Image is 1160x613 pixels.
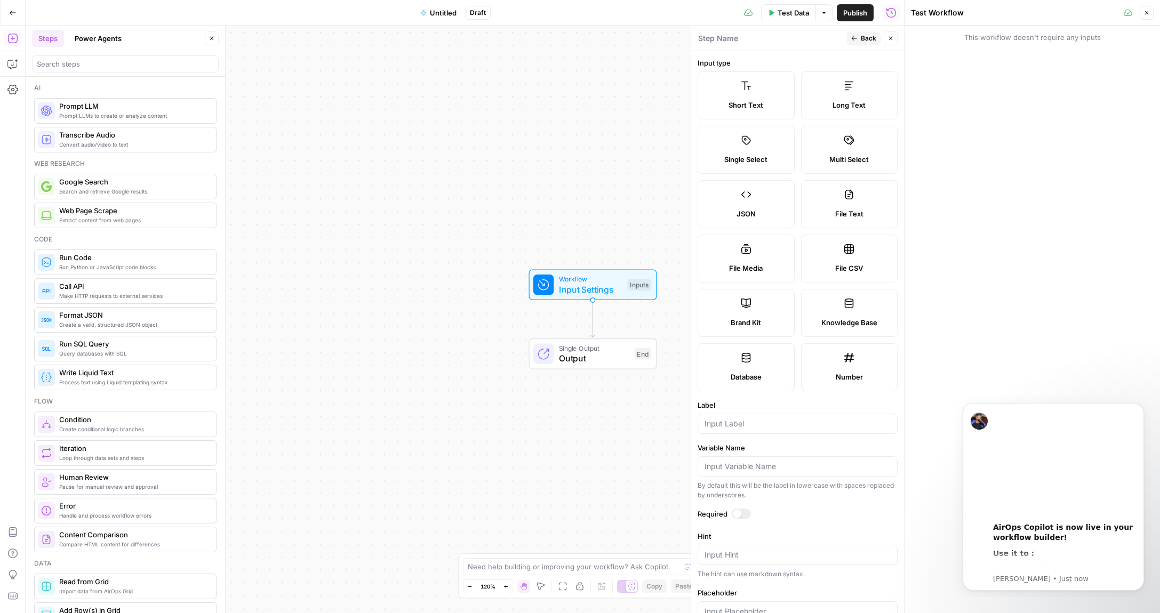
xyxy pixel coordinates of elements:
[698,509,898,519] label: Required
[835,208,863,219] span: File Text
[59,176,207,187] span: Google Search
[729,100,763,110] span: Short Text
[861,34,876,43] span: Back
[59,130,207,140] span: Transcribe Audio
[59,111,207,120] span: Prompt LLMs to create or analyze content
[59,501,207,511] span: Error
[729,263,763,273] span: File Media
[559,283,622,296] span: Input Settings
[821,317,877,328] span: Knowledge Base
[59,281,207,292] span: Call API
[59,252,207,263] span: Run Code
[59,529,207,540] span: Content Comparison
[778,7,809,18] span: Test Data
[559,274,622,284] span: Workflow
[59,443,207,454] span: Iteration
[414,4,463,21] button: Untitled
[34,559,217,568] div: Data
[34,159,217,168] div: Web research
[843,7,867,18] span: Publish
[59,587,207,595] span: Import data from AirOps Grid
[59,338,207,349] span: Run SQL Query
[698,58,898,68] label: Input type
[698,531,898,542] label: Hint
[698,442,898,453] label: Variable Name
[430,7,457,18] span: Untitled
[59,378,207,386] span: Process text using Liquid templating syntax
[675,582,693,591] span: Paste
[59,576,207,587] span: Read from Grid
[59,540,207,549] span: Compare HTML content for differences
[559,343,629,353] span: Single Output
[41,534,52,545] img: vrinnnclop0vshvmafd7ip1g7ohf
[59,216,207,224] span: Extract content from web pages
[34,397,217,406] div: Flow
[59,187,207,196] span: Search and retrieve Google results
[829,154,869,165] span: Multi Select
[559,352,629,365] span: Output
[835,263,863,273] span: File CSV
[761,4,815,21] button: Test Data
[737,208,756,219] span: JSON
[724,154,767,165] span: Single Select
[59,263,207,271] span: Run Python or JavaScript code blocks
[59,482,207,491] span: Pause for manual review and approval
[59,414,207,425] span: Condition
[911,32,1154,43] span: This workflow doesn't require any inputs
[59,472,207,482] span: Human Review
[947,393,1160,597] iframe: Intercom notifications message
[59,310,207,320] span: Format JSON
[34,83,217,93] div: Ai
[470,8,486,18] span: Draft
[37,59,214,69] input: Search steps
[705,418,891,429] input: Input Label
[837,4,874,21] button: Publish
[59,425,207,433] span: Create conditional logic branches
[59,292,207,300] span: Make HTTP requests to external services
[59,349,207,358] span: Query databases with SQL
[698,569,898,579] div: The hint can use markdown syntax.
[847,31,881,45] button: Back
[698,481,898,500] div: By default this will be the label in lowercase with spaces replaced by underscores.
[59,454,207,462] span: Loop through data sets and steps
[731,317,761,328] span: Brand Kit
[34,235,217,244] div: Code
[591,300,595,337] g: Edge from start to end
[481,582,495,591] span: 120%
[494,269,692,300] div: WorkflowInput SettingsInputs
[627,279,651,291] div: Inputs
[59,140,207,149] span: Convert audio/video to text
[646,582,662,591] span: Copy
[68,30,128,47] button: Power Agents
[642,579,667,593] button: Copy
[698,587,898,598] label: Placeholder
[635,348,651,360] div: End
[698,400,898,410] label: Label
[59,320,207,329] span: Create a valid, structured JSON object
[705,461,891,472] input: Input Variable Name
[59,367,207,378] span: Write Liquid Text
[59,101,207,111] span: Prompt LLM
[59,205,207,216] span: Web Page Scrape
[731,372,762,382] span: Database
[32,30,64,47] button: Steps
[59,511,207,520] span: Handle and process workflow errors
[833,100,866,110] span: Long Text
[836,372,863,382] span: Number
[494,338,692,369] div: Single OutputOutputEnd
[671,579,697,593] button: Paste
